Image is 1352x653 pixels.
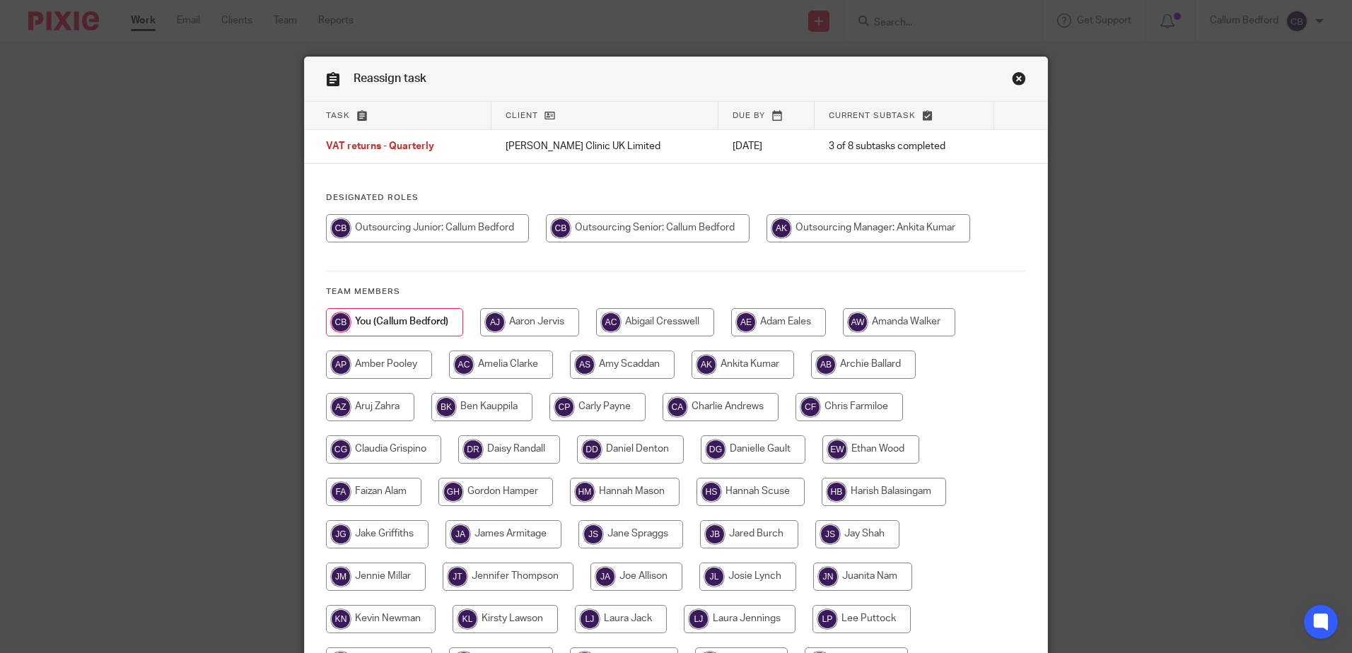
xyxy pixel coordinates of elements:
[829,112,916,119] span: Current subtask
[326,192,1026,204] h4: Designated Roles
[326,286,1026,298] h4: Team members
[1012,71,1026,90] a: Close this dialog window
[815,130,994,164] td: 3 of 8 subtasks completed
[733,139,800,153] p: [DATE]
[506,139,704,153] p: [PERSON_NAME] Clinic UK Limited
[733,112,765,119] span: Due by
[354,73,426,84] span: Reassign task
[506,112,538,119] span: Client
[326,112,350,119] span: Task
[326,142,434,152] span: VAT returns - Quarterly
